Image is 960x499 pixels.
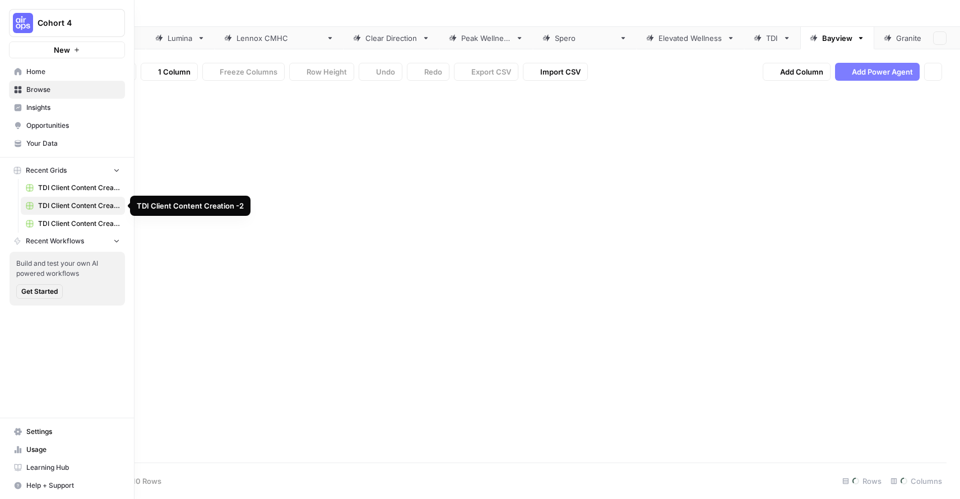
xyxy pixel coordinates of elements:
[9,459,125,477] a: Learning Hub
[540,66,581,77] span: Import CSV
[461,33,511,44] div: Peak Wellness
[26,165,67,175] span: Recent Grids
[896,33,922,44] div: Granite
[9,441,125,459] a: Usage
[26,121,120,131] span: Opportunities
[533,27,637,49] a: [PERSON_NAME]
[658,33,722,44] div: Elevated Wellness
[9,477,125,495] button: Help + Support
[21,215,125,233] a: TDI Client Content Creation-3
[454,63,518,81] button: Export CSV
[26,480,120,491] span: Help + Support
[9,423,125,441] a: Settings
[9,41,125,58] button: New
[158,66,191,77] span: 1 Column
[744,27,800,49] a: TDI
[365,33,418,44] div: Clear Direction
[852,66,913,77] span: Add Power Agent
[215,27,344,49] a: [PERSON_NAME] CMHC
[407,63,449,81] button: Redo
[471,66,511,77] span: Export CSV
[800,27,874,49] a: Bayview
[13,13,33,33] img: Cohort 4 Logo
[376,66,395,77] span: Undo
[168,33,193,44] div: Lumina
[202,63,285,81] button: Freeze Columns
[9,233,125,249] button: Recent Workflows
[141,63,198,81] button: 1 Column
[54,44,70,56] span: New
[9,135,125,153] a: Your Data
[766,33,778,44] div: TDI
[26,445,120,455] span: Usage
[38,183,120,193] span: TDI Client Content Creation
[835,63,920,81] button: Add Power Agent
[26,103,120,113] span: Insights
[26,67,120,77] span: Home
[9,81,125,99] a: Browse
[16,258,118,279] span: Build and test your own AI powered workflows
[763,63,831,81] button: Add Column
[38,219,120,229] span: TDI Client Content Creation-3
[9,117,125,135] a: Opportunities
[38,201,120,211] span: TDI Client Content Creation -2
[359,63,402,81] button: Undo
[838,472,886,490] div: Rows
[220,66,277,77] span: Freeze Columns
[21,179,125,197] a: TDI Client Content Creation
[780,66,823,77] span: Add Column
[26,427,120,437] span: Settings
[307,66,347,77] span: Row Height
[555,33,615,44] div: [PERSON_NAME]
[637,27,744,49] a: Elevated Wellness
[424,66,442,77] span: Redo
[874,27,944,49] a: Granite
[886,472,947,490] div: Columns
[344,27,439,49] a: Clear Direction
[26,85,120,95] span: Browse
[523,63,588,81] button: Import CSV
[9,99,125,117] a: Insights
[117,475,161,487] span: Add 10 Rows
[9,9,125,37] button: Workspace: Cohort 4
[38,17,105,29] span: Cohort 4
[822,33,852,44] div: Bayview
[16,284,63,299] button: Get Started
[21,197,125,215] a: TDI Client Content Creation -2
[146,27,215,49] a: Lumina
[21,287,58,297] span: Get Started
[26,236,84,246] span: Recent Workflows
[26,463,120,473] span: Learning Hub
[9,63,125,81] a: Home
[439,27,533,49] a: Peak Wellness
[26,138,120,149] span: Your Data
[236,33,322,44] div: [PERSON_NAME] CMHC
[289,63,354,81] button: Row Height
[9,162,125,179] button: Recent Grids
